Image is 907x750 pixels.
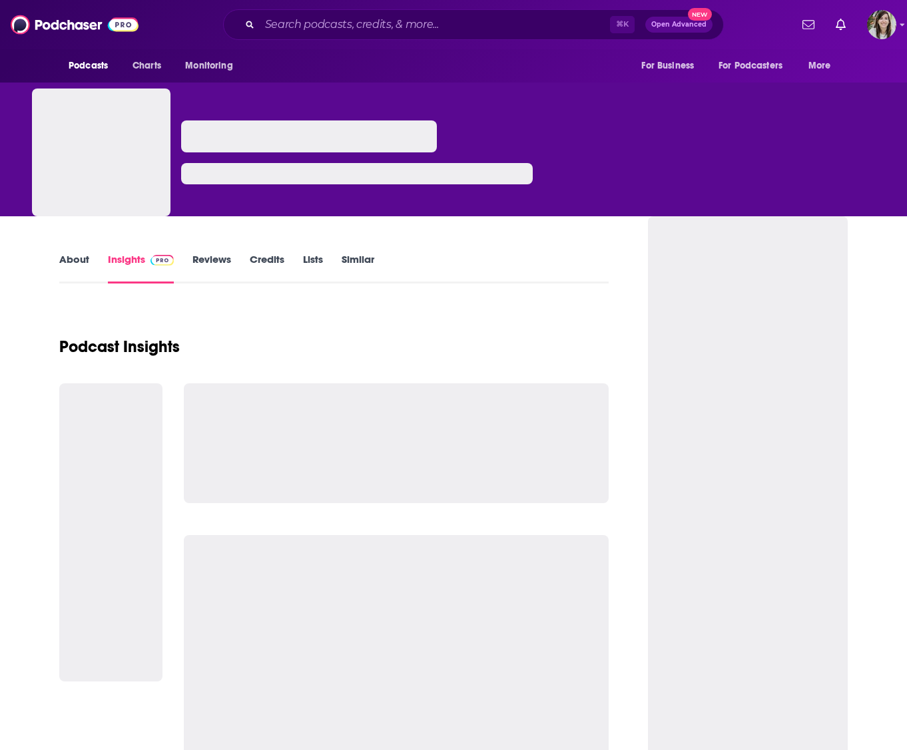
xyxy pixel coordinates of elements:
a: About [59,253,89,283]
button: open menu [176,53,250,79]
button: open menu [632,53,711,79]
span: Charts [133,57,161,75]
span: For Podcasters [719,57,782,75]
div: Search podcasts, credits, & more... [223,9,724,40]
img: Podchaser - Follow, Share and Rate Podcasts [11,12,139,37]
span: New [688,8,712,21]
a: Reviews [192,253,231,283]
a: Show notifications dropdown [830,13,851,36]
h1: Podcast Insights [59,337,180,357]
span: Logged in as devinandrade [867,10,896,39]
a: Lists [303,253,323,283]
button: Show profile menu [867,10,896,39]
input: Search podcasts, credits, & more... [260,14,610,35]
img: Podchaser Pro [151,255,174,266]
button: open menu [59,53,125,79]
span: Podcasts [69,57,108,75]
button: Open AdvancedNew [645,17,713,33]
span: Monitoring [185,57,232,75]
a: InsightsPodchaser Pro [108,253,174,283]
button: open menu [710,53,802,79]
span: ⌘ K [610,16,635,33]
span: More [808,57,831,75]
span: For Business [641,57,694,75]
a: Credits [250,253,284,283]
a: Charts [124,53,169,79]
span: Open Advanced [651,21,707,28]
img: User Profile [867,10,896,39]
a: Similar [342,253,374,283]
a: Show notifications dropdown [797,13,820,36]
button: open menu [799,53,848,79]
